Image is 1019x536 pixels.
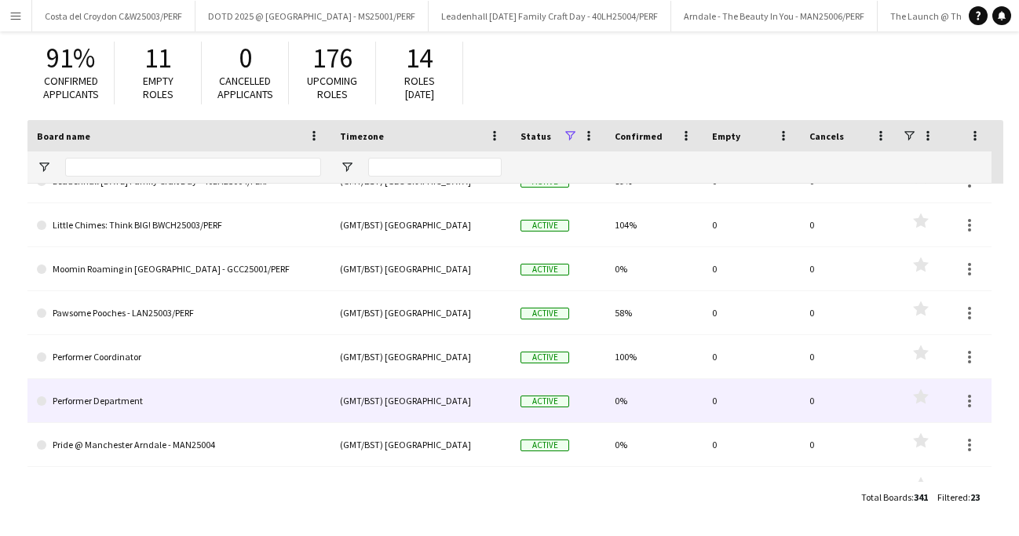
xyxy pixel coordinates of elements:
[605,335,703,378] div: 100%
[217,74,273,101] span: Cancelled applicants
[605,291,703,334] div: 58%
[429,1,671,31] button: Leadenhall [DATE] Family Craft Day - 40LH25004/PERF
[340,130,384,142] span: Timezone
[605,247,703,290] div: 0%
[800,335,897,378] div: 0
[800,291,897,334] div: 0
[143,74,173,101] span: Empty roles
[605,467,703,510] div: 114%
[331,467,511,510] div: (GMT/BST) [GEOGRAPHIC_DATA]
[970,491,980,503] span: 23
[404,74,435,101] span: Roles [DATE]
[144,41,171,75] span: 11
[368,158,502,177] input: Timezone Filter Input
[800,379,897,422] div: 0
[861,482,928,512] div: :
[37,467,321,511] a: Regency Remixed Festival Place FP25002/PERF
[331,291,511,334] div: (GMT/BST) [GEOGRAPHIC_DATA]
[703,423,800,466] div: 0
[43,74,99,101] span: Confirmed applicants
[37,423,321,467] a: Pride @ Manchester Arndale - MAN25004
[46,41,95,75] span: 91%
[605,423,703,466] div: 0%
[809,130,844,142] span: Cancels
[37,335,321,379] a: Performer Coordinator
[65,158,321,177] input: Board name Filter Input
[331,335,511,378] div: (GMT/BST) [GEOGRAPHIC_DATA]
[520,130,551,142] span: Status
[605,379,703,422] div: 0%
[861,491,911,503] span: Total Boards
[520,439,569,451] span: Active
[331,379,511,422] div: (GMT/BST) [GEOGRAPHIC_DATA]
[32,1,195,31] button: Costa del Croydon C&W25003/PERF
[307,74,357,101] span: Upcoming roles
[800,423,897,466] div: 0
[406,41,433,75] span: 14
[671,1,878,31] button: Arndale - The Beauty In You - MAN25006/PERF
[703,247,800,290] div: 0
[937,482,980,512] div: :
[340,160,354,174] button: Open Filter Menu
[937,491,968,503] span: Filtered
[331,203,511,246] div: (GMT/BST) [GEOGRAPHIC_DATA]
[37,203,321,247] a: Little Chimes: Think BIG! BWCH25003/PERF
[520,308,569,319] span: Active
[37,291,321,335] a: Pawsome Pooches - LAN25003/PERF
[312,41,352,75] span: 176
[703,291,800,334] div: 0
[37,160,51,174] button: Open Filter Menu
[615,130,663,142] span: Confirmed
[195,1,429,31] button: DOTD 2025 @ [GEOGRAPHIC_DATA] - MS25001/PERF
[520,352,569,363] span: Active
[37,130,90,142] span: Board name
[800,467,897,510] div: 0
[703,467,800,510] div: 0
[703,335,800,378] div: 0
[712,130,740,142] span: Empty
[520,396,569,407] span: Active
[520,220,569,232] span: Active
[239,41,252,75] span: 0
[520,264,569,275] span: Active
[331,423,511,466] div: (GMT/BST) [GEOGRAPHIC_DATA]
[331,247,511,290] div: (GMT/BST) [GEOGRAPHIC_DATA]
[703,379,800,422] div: 0
[37,247,321,291] a: Moomin Roaming in [GEOGRAPHIC_DATA] - GCC25001/PERF
[800,247,897,290] div: 0
[800,203,897,246] div: 0
[37,379,321,423] a: Performer Department
[914,491,928,503] span: 341
[703,203,800,246] div: 0
[605,203,703,246] div: 104%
